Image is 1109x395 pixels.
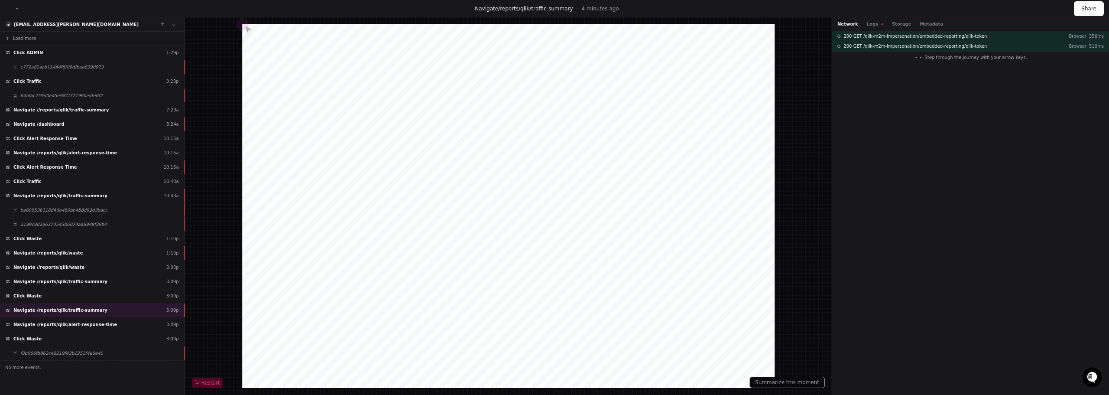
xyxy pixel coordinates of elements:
[13,78,42,85] span: Click Traffic
[14,22,139,27] a: [EMAIL_ADDRESS][PERSON_NAME][DOMAIN_NAME]
[13,264,84,271] span: Navigate //reports/qlik/waste
[582,5,619,12] p: 4 minutes ago
[867,21,883,27] button: Logs
[498,6,573,12] span: /reports/qlik/traffic-summary
[13,121,65,127] span: Navigate /dashboard
[77,116,94,123] span: [DATE]
[164,150,179,156] div: 10:15a
[164,135,179,142] div: 10:15a
[39,73,119,80] div: We're available if you need us!
[166,278,179,285] div: 3:09p
[39,65,142,73] div: Start new chat
[1062,33,1086,39] p: Browser
[13,193,107,199] span: Navigate /reports/qlik/traffic-summary
[27,116,70,123] span: [PERSON_NAME]
[6,22,12,27] img: 2.svg
[1081,366,1105,390] iframe: Open customer support
[166,250,179,256] div: 1:10p
[147,67,158,78] button: Start new chat
[166,121,179,127] div: 8:24a
[195,379,220,386] span: Restart
[166,307,179,313] div: 3:09p
[166,336,179,342] div: 3:09p
[843,33,987,39] span: 200 GET /qlik-m2m-impersonation/embedded-reporting/qlik-token
[1062,43,1086,49] p: Browser
[166,264,179,271] div: 3:03p
[5,364,41,371] span: No more events.
[192,378,223,388] button: Restart
[20,64,104,70] span: c772a82acb11444f8f09dfbaa839d973
[134,93,158,103] button: See all
[13,278,107,285] span: Navigate /reports/qlik/traffic-summary
[13,135,77,142] span: Click Alert Response Time
[1086,33,1104,39] p: 356ms
[13,235,42,242] span: Click Waste
[9,35,158,49] div: Welcome
[13,178,42,185] span: Click Traffic
[837,21,858,27] button: Network
[166,293,179,299] div: 3:09p
[920,21,943,27] button: Metadata
[164,178,179,185] div: 10:43a
[13,321,117,328] span: Navigate /reports/qlik/alert-response-time
[166,321,179,328] div: 3:09p
[924,54,1027,61] span: Step through the journey with your arrow keys.
[843,43,987,49] span: 200 GET /qlik-m2m-impersonation/embedded-reporting/qlik-token
[9,108,23,122] img: Jens Fossen
[13,35,36,42] span: Load more
[9,9,26,26] img: PlayerZero
[166,107,179,113] div: 7:29a
[72,116,75,123] span: •
[9,95,55,101] div: Past conversations
[13,49,43,56] span: Click ADMIN
[61,135,105,142] a: Powered byPylon
[749,377,825,388] button: Summarize this moment
[475,6,498,12] span: Navigate
[164,193,179,199] div: 10:43a
[166,235,179,242] div: 1:10p
[164,164,179,170] div: 10:15a
[166,78,179,85] div: 3:23p
[13,336,42,342] span: Click Waste
[20,350,103,356] span: f3b566fb862c48219f43b2252f4e0e40
[13,107,109,113] span: Navigate //reports/qlik/traffic-summary
[18,65,34,80] img: 7521149027303_d2c55a7ec3fe4098c2f6_72.png
[13,150,117,156] span: Navigate /reports/qlik/alert-response-time
[20,92,103,99] span: 64afac259d0e45e981f771960e4fe6f2
[86,136,105,142] span: Pylon
[20,221,107,228] span: 2199c9d296374543b6074aa6949f39b4
[13,164,77,170] span: Click Alert Response Time
[1074,1,1104,16] button: Share
[13,293,42,299] span: Click Waste
[13,250,83,256] span: Navigate /reports/qlik/waste
[9,65,24,80] img: 1736555170064-99ba0984-63c1-480f-8ee9-699278ef63ed
[13,307,107,313] span: Navigate /reports/qlik/traffic-summary
[1086,43,1104,49] p: 510ms
[166,49,179,56] div: 1:29p
[20,207,107,213] span: ba695536118d40b480bb458d93d3bacc
[892,21,911,27] button: Storage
